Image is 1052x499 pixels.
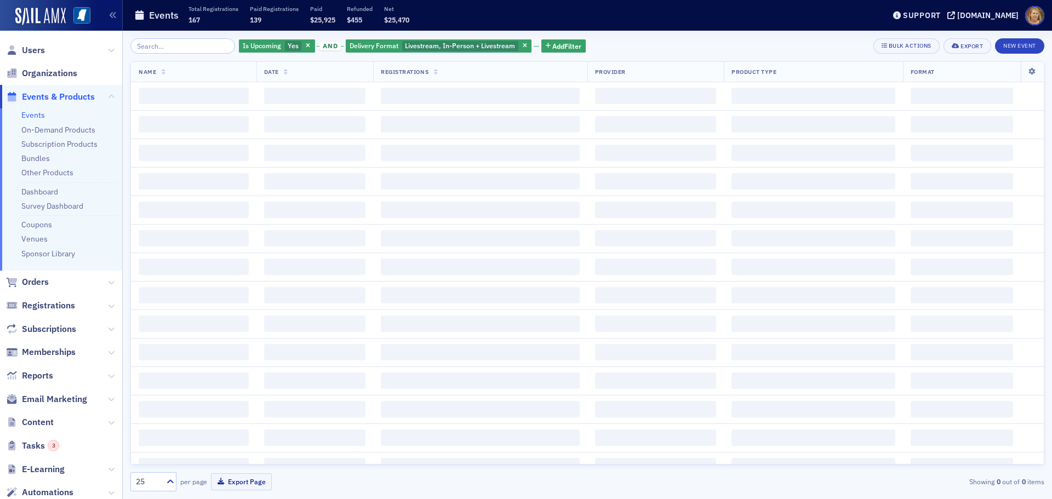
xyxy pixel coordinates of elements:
[15,8,66,25] img: SailAMX
[911,344,1013,360] span: ‌
[595,116,716,133] span: ‌
[136,476,160,487] div: 25
[911,68,935,76] span: Format
[139,316,249,332] span: ‌
[243,41,281,50] span: Is Upcoming
[947,12,1022,19] button: [DOMAIN_NAME]
[6,323,76,335] a: Subscriptions
[381,372,580,389] span: ‌
[731,372,895,389] span: ‌
[6,300,75,312] a: Registrations
[139,88,249,104] span: ‌
[264,429,366,446] span: ‌
[595,202,716,218] span: ‌
[381,116,580,133] span: ‌
[381,458,580,474] span: ‌
[911,173,1013,190] span: ‌
[139,116,249,133] span: ‌
[381,230,580,246] span: ‌
[595,173,716,190] span: ‌
[731,173,895,190] span: ‌
[595,145,716,161] span: ‌
[21,249,75,259] a: Sponsor Library
[264,88,366,104] span: ‌
[264,145,366,161] span: ‌
[250,15,261,24] span: 139
[264,316,366,332] span: ‌
[381,68,428,76] span: Registrations
[911,116,1013,133] span: ‌
[911,458,1013,474] span: ‌
[139,259,249,275] span: ‌
[264,259,366,275] span: ‌
[731,202,895,218] span: ‌
[139,173,249,190] span: ‌
[381,88,580,104] span: ‌
[384,15,409,24] span: $25,470
[1025,6,1044,25] span: Profile
[731,344,895,360] span: ‌
[310,5,335,13] p: Paid
[22,300,75,312] span: Registrations
[139,344,249,360] span: ‌
[180,477,207,486] label: per page
[22,323,76,335] span: Subscriptions
[21,234,48,244] a: Venues
[139,429,249,446] span: ‌
[21,110,45,120] a: Events
[6,486,73,498] a: Automations
[911,259,1013,275] span: ‌
[264,68,279,76] span: Date
[22,440,59,452] span: Tasks
[384,5,409,13] p: Net
[22,416,54,428] span: Content
[149,9,179,22] h1: Events
[139,230,249,246] span: ‌
[264,116,366,133] span: ‌
[347,15,362,24] span: $455
[731,116,895,133] span: ‌
[6,346,76,358] a: Memberships
[903,10,941,20] div: Support
[595,259,716,275] span: ‌
[6,91,95,103] a: Events & Products
[595,230,716,246] span: ‌
[264,458,366,474] span: ‌
[250,5,299,13] p: Paid Registrations
[239,39,315,53] div: Yes
[21,201,83,211] a: Survey Dashboard
[381,401,580,417] span: ‌
[22,276,49,288] span: Orders
[22,393,87,405] span: Email Marketing
[873,38,940,54] button: Bulk Actions
[66,7,90,26] a: View Homepage
[731,429,895,446] span: ‌
[139,68,156,76] span: Name
[22,463,65,475] span: E-Learning
[911,287,1013,303] span: ‌
[889,43,931,49] div: Bulk Actions
[48,440,59,451] div: 3
[944,38,991,54] button: Export
[595,316,716,332] span: ‌
[6,370,53,382] a: Reports
[6,440,59,452] a: Tasks3
[731,145,895,161] span: ‌
[21,139,98,149] a: Subscription Products
[73,7,90,24] img: SailAMX
[21,220,52,230] a: Coupons
[264,173,366,190] span: ‌
[911,145,1013,161] span: ‌
[731,259,895,275] span: ‌
[264,344,366,360] span: ‌
[381,316,580,332] span: ‌
[995,40,1044,50] a: New Event
[6,416,54,428] a: Content
[139,372,249,389] span: ‌
[319,42,341,50] span: and
[288,41,299,50] span: Yes
[350,41,398,50] span: Delivery Format
[264,372,366,389] span: ‌
[211,473,272,490] button: Export Page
